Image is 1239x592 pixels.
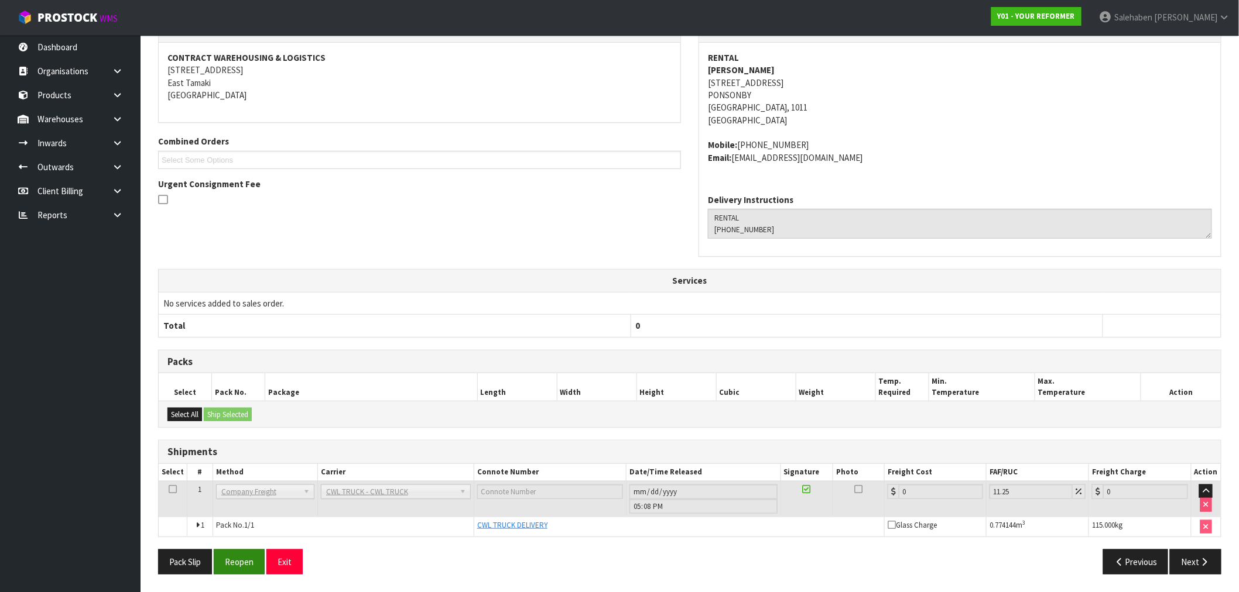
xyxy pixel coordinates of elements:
input: Freight Charge [1103,484,1187,499]
td: Pack No. [213,517,474,536]
th: Height [636,373,716,401]
th: Max. Temperature [1035,373,1141,401]
span: Ship [158,10,1221,583]
th: Connote Number [474,464,626,481]
span: 0.774144 [990,520,1016,530]
th: Pack No. [212,373,265,401]
h3: Shipments [167,446,1212,457]
address: [STREET_ADDRESS] East Tamaki [GEOGRAPHIC_DATA] [167,51,672,102]
th: Date/Time Released [626,464,781,481]
input: Connote Number [477,484,623,499]
address: [PHONE_NUMBER] [EMAIL_ADDRESS][DOMAIN_NAME] [708,139,1212,164]
span: 1 [201,520,204,530]
th: FAF/RUC [987,464,1089,481]
th: Min. Temperature [929,373,1035,401]
sup: 3 [1022,519,1025,526]
button: Exit [266,549,303,574]
button: Reopen [214,549,265,574]
th: # [187,464,213,481]
td: No services added to sales order. [159,292,1221,314]
span: Salehaben [1114,12,1152,23]
th: Carrier [317,464,474,481]
strong: Y01 - YOUR REFORMER [998,11,1075,21]
th: Total [159,315,631,337]
span: 115.000 [1092,520,1115,530]
th: Signature [781,464,833,481]
strong: mobile [708,139,737,150]
th: Cubic [716,373,796,401]
td: kg [1089,517,1191,536]
span: [PERSON_NAME] [1154,12,1217,23]
th: Width [557,373,636,401]
address: [STREET_ADDRESS] PONSONBY [GEOGRAPHIC_DATA], 1011 [GEOGRAPHIC_DATA] [708,51,1212,127]
h3: Packs [167,356,1212,367]
a: Y01 - YOUR REFORMER [991,7,1081,26]
strong: CONTRACT WAREHOUSING & LOGISTICS [167,52,326,63]
button: Next [1170,549,1221,574]
button: Select All [167,408,202,422]
small: WMS [100,13,118,24]
label: Combined Orders [158,135,229,147]
span: Company Freight [221,485,299,499]
th: Photo [833,464,885,481]
strong: RENTAL [708,52,739,63]
th: Method [213,464,317,481]
th: Temp. Required [875,373,929,401]
th: Action [1141,373,1221,401]
input: Freight Adjustment [990,484,1073,499]
th: Freight Charge [1089,464,1191,481]
span: 0 [636,320,641,331]
button: Previous [1103,549,1169,574]
th: Action [1191,464,1221,481]
span: ProStock [37,10,97,25]
label: Urgent Consignment Fee [158,178,261,190]
strong: [PERSON_NAME] [708,64,775,75]
img: cube-alt.png [18,10,32,25]
span: CWL TRUCK DELIVERY [477,520,547,530]
h3: From Address [167,25,672,36]
span: Glass Charge [888,520,937,530]
th: Select [159,464,187,481]
h3: To Address [708,25,1212,36]
button: Ship Selected [204,408,252,422]
input: Freight Cost [899,484,983,499]
span: CWL TRUCK - CWL TRUCK [326,485,455,499]
strong: email [708,152,731,163]
th: Freight Cost [885,464,987,481]
th: Length [477,373,557,401]
span: 1 [198,484,201,494]
th: Package [265,373,477,401]
th: Select [159,373,212,401]
td: m [987,517,1089,536]
span: 1/1 [244,520,254,530]
th: Services [159,270,1221,292]
label: Delivery Instructions [708,194,793,206]
th: Weight [796,373,875,401]
button: Pack Slip [158,549,212,574]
